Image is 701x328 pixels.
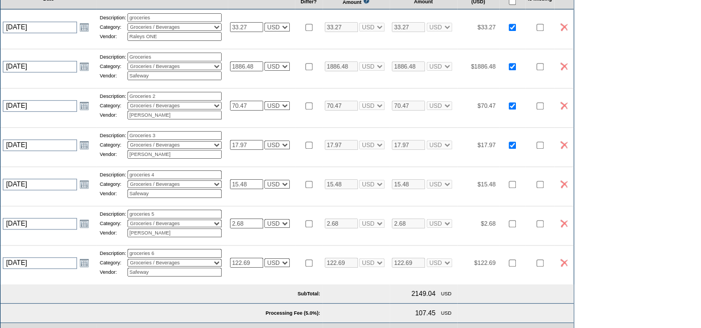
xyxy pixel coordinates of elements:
[100,249,126,258] td: Description:
[560,23,567,31] img: icon_delete2.gif
[560,259,567,267] img: icon_delete2.gif
[560,141,567,149] img: icon_delete2.gif
[78,21,90,33] a: Open the calendar popup.
[478,181,496,188] span: $15.48
[100,92,126,101] td: Description:
[100,13,126,22] td: Description:
[1,304,323,323] td: Processing Fee (5.0%):
[100,170,126,179] td: Description:
[1,284,323,304] td: SubTotal:
[78,100,90,112] a: Open the calendar popup.
[100,53,126,61] td: Description:
[560,63,567,70] img: icon_delete2.gif
[478,24,496,30] span: $33.27
[100,259,126,267] td: Category:
[100,228,126,237] td: Vendor:
[78,257,90,269] a: Open the calendar popup.
[100,268,126,277] td: Vendor:
[100,111,126,119] td: Vendor:
[409,288,437,300] td: 2149.04
[474,259,496,266] span: $122.69
[100,220,126,227] td: Category:
[78,139,90,151] a: Open the calendar popup.
[100,23,126,31] td: Category:
[560,220,567,227] img: icon_delete2.gif
[100,63,126,70] td: Category:
[100,189,126,198] td: Vendor:
[560,102,567,110] img: icon_delete2.gif
[100,141,126,149] td: Category:
[78,217,90,230] a: Open the calendar popup.
[560,180,567,188] img: icon_delete2.gif
[478,102,496,109] span: $70.47
[78,60,90,72] a: Open the calendar popup.
[100,131,126,140] td: Description:
[100,150,126,159] td: Vendor:
[100,71,126,80] td: Vendor:
[439,307,454,319] td: USD
[100,180,126,188] td: Category:
[439,288,454,300] td: USD
[100,210,126,218] td: Description:
[478,142,496,148] span: $17.97
[100,102,126,110] td: Category:
[413,307,438,319] td: 107.45
[100,32,126,41] td: Vendor:
[471,63,495,70] span: $1886.48
[481,220,496,227] span: $2.68
[78,178,90,190] a: Open the calendar popup.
